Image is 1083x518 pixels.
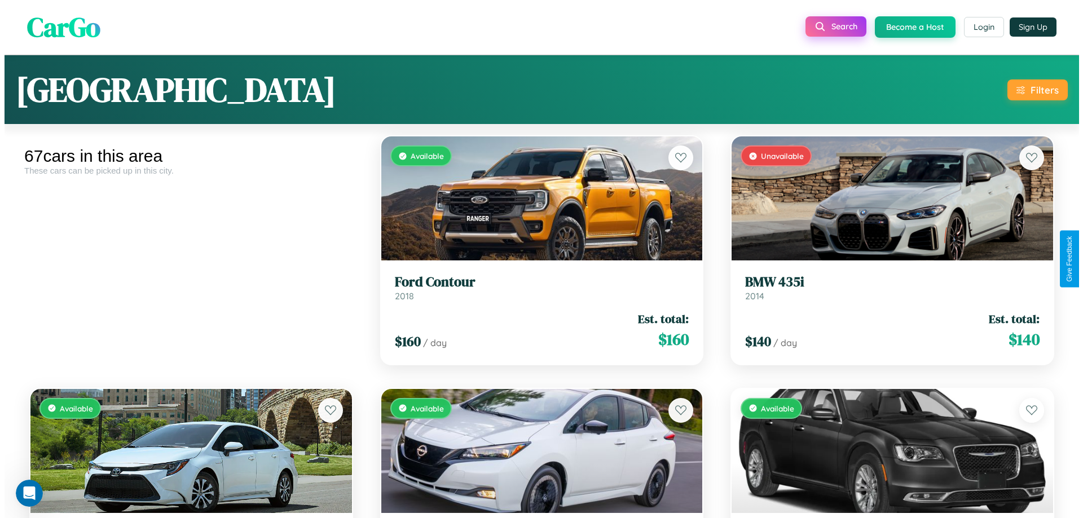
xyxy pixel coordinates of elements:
div: Filters [1026,84,1054,96]
span: Est. total: [984,311,1035,327]
span: Available [406,404,439,413]
span: Search [827,21,853,32]
span: CarGo [23,8,96,46]
span: $ 140 [741,332,767,351]
button: Sign Up [1005,17,1052,37]
span: / day [769,337,793,348]
span: $ 160 [390,332,416,351]
button: Login [959,17,1000,37]
a: Ford Contour2018 [390,274,685,302]
span: Unavailable [756,151,799,161]
span: / day [419,337,442,348]
span: Available [756,404,790,413]
div: Give Feedback [1061,236,1069,282]
div: These cars can be picked up in this city. [20,166,354,175]
button: Filters [1003,79,1063,100]
a: BMW 435i2014 [741,274,1035,302]
button: Become a Host [870,16,951,38]
span: Available [55,404,89,413]
h3: Ford Contour [390,274,685,290]
span: 2018 [390,290,410,302]
h1: [GEOGRAPHIC_DATA] [11,67,332,113]
iframe: Intercom live chat [11,480,38,507]
span: $ 140 [1004,328,1035,351]
span: 2014 [741,290,760,302]
h3: BMW 435i [741,274,1035,290]
span: Available [406,151,439,161]
div: 67 cars in this area [20,147,354,166]
button: Search [801,16,862,37]
span: $ 160 [654,328,684,351]
span: Est. total: [633,311,684,327]
button: Give Feedback [1055,231,1075,287]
